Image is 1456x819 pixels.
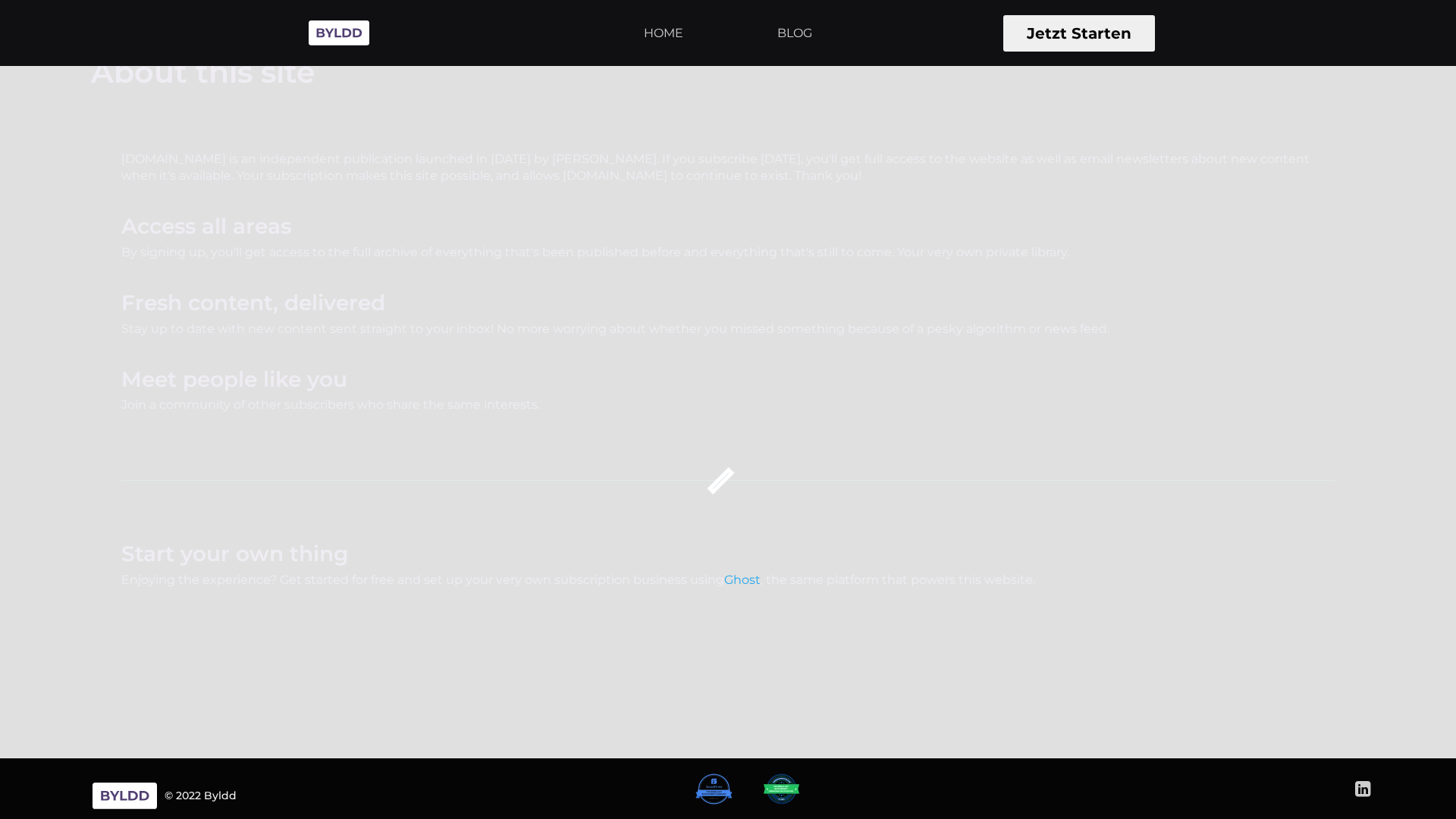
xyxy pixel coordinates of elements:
[121,321,1335,337] p: Stay up to date with new content sent straight to your inbox! No more worrying about whether you ...
[121,213,1335,240] h3: Access all areas
[1003,15,1155,52] button: Jetzt Starten
[121,397,1335,413] p: Join a community of other subscribers who share the same interests.
[85,775,165,817] img: Byldd.de
[301,12,377,54] img: Byldd.de
[165,787,237,791] div: © 2022 Byldd
[1355,781,1371,797] img: LinkedIn
[724,573,761,587] a: Ghost
[768,14,821,52] a: BLOG
[763,773,800,805] img: awards
[121,290,1335,316] h3: Fresh content, delivered
[121,366,1335,393] h3: Meet people like you
[121,572,1335,588] p: Enjoying the experience? Get started for free and set up your very own subscription business usin...
[91,53,1327,92] h1: About this site
[121,151,1335,184] p: [DOMAIN_NAME] is an independent publication launched in [DATE] by [PERSON_NAME]. If you subscribe...
[695,773,733,805] img: awards
[121,541,1335,567] h3: Start your own thing
[121,244,1335,261] p: By signing up, you'll get access to the full archive of everything that's been published before a...
[635,14,692,52] a: HOME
